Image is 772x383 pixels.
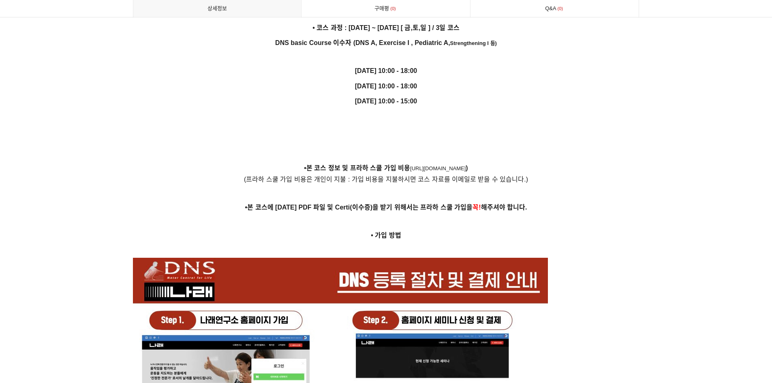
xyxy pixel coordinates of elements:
[245,204,527,211] strong: •본 코스에 [DATE] PDF 파일 및 Certi(이수증)을 받기 위해서는 프라하 스쿨 가입을 해주셔야 합니다.
[312,24,460,31] strong: • 코스 과정 : [DATE] ~ [DATE] [ 금,토,일 ] / 3일 코스
[466,165,468,171] a: )
[244,176,528,183] span: (프라하 스쿨 가입 비용은 개인이 지불 : 가입 비용을 지불하시면 코스 자료를 이메일로 받을 수 있습니다.)
[389,4,397,13] span: 0
[275,39,450,46] strong: DNS basic Course 이수자 (DNS A, Exercise I , Pediatric A,
[371,232,401,239] strong: • 가입 방법
[355,67,417,74] strong: [DATE] 10:00 - 18:00
[450,40,497,46] strong: Strengthening I 등)
[473,204,481,211] span: 꼭!
[355,83,417,90] strong: [DATE] 10:00 - 18:00
[556,4,565,13] span: 0
[304,165,410,171] strong: •본 코스 정보 및 프라하 스쿨 가입 비용
[355,98,417,105] strong: [DATE] 10:00 - 15:00
[410,165,466,171] a: [URL][DOMAIN_NAME]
